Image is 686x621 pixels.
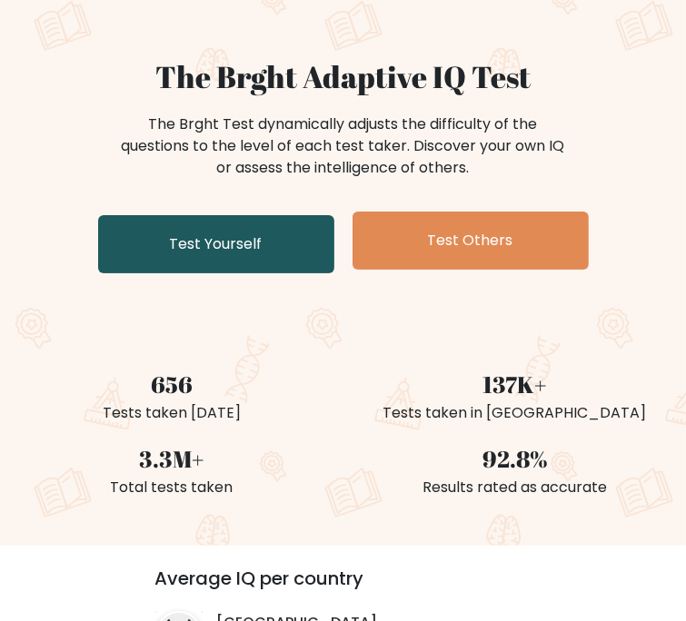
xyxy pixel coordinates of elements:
div: Total tests taken [11,477,333,498]
div: Tests taken in [GEOGRAPHIC_DATA] [354,402,676,424]
div: Tests taken [DATE] [11,402,333,424]
div: 3.3M+ [11,442,333,477]
div: Results rated as accurate [354,477,676,498]
h3: Average IQ per country [155,567,532,604]
a: Test Yourself [98,215,334,273]
div: 137K+ [354,368,676,402]
a: Test Others [353,212,589,270]
h1: The Brght Adaptive IQ Test [11,59,675,95]
div: The Brght Test dynamically adjusts the difficulty of the questions to the level of each test take... [116,113,571,179]
div: 656 [11,368,333,402]
div: 92.8% [354,442,676,477]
